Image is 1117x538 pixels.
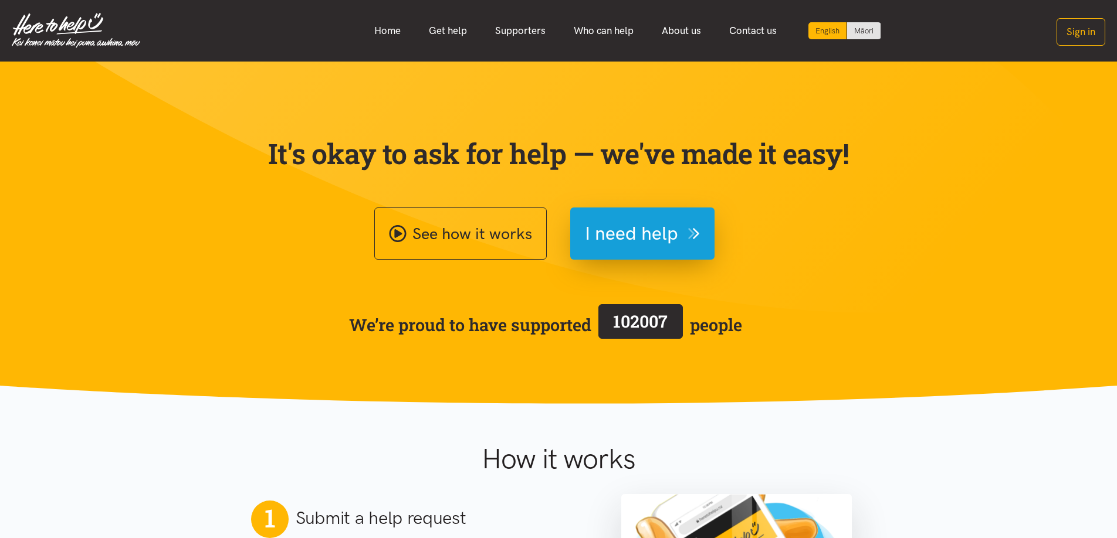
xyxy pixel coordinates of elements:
[613,310,668,332] span: 102007
[367,442,750,476] h1: How it works
[296,506,466,530] h2: Submit a help request
[415,18,481,43] a: Get help
[360,18,415,43] a: Home
[585,219,678,248] span: I need help
[847,22,881,39] a: Switch to Te Reo Māori
[808,22,847,39] div: Current language
[570,207,715,260] button: I need help
[1057,18,1105,46] button: Sign in
[12,13,140,48] img: Home
[560,18,648,43] a: Who can help
[265,503,275,533] span: 1
[648,18,715,43] a: About us
[349,302,742,348] span: We’re proud to have supported people
[481,18,560,43] a: Supporters
[715,18,791,43] a: Contact us
[808,22,881,39] div: Language toggle
[374,207,547,260] a: See how it works
[265,137,852,171] p: It's okay to ask for help — we've made it easy!
[591,302,690,348] a: 102007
